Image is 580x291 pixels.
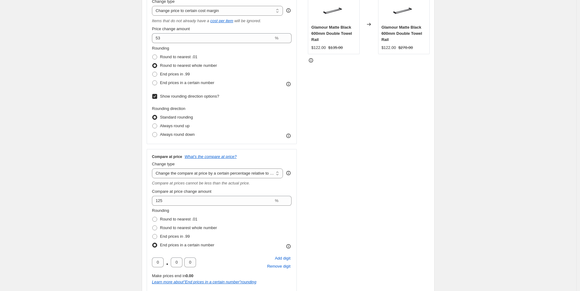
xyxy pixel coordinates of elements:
div: help [285,170,292,176]
button: What's the compare at price? [185,154,237,159]
span: Round to nearest whole number [160,63,217,68]
span: . [165,257,169,267]
div: $122.00 [311,45,326,51]
span: Round to nearest .01 [160,217,197,221]
b: 0.00 [186,273,193,278]
i: Compare at prices cannot be less than the actual price. [152,181,250,185]
span: Always round down [160,132,195,137]
strike: $135.00 [328,45,343,51]
span: End prices in .99 [160,234,190,239]
span: Compare at price change amount [152,189,211,194]
i: Learn more about " End prices in a certain number " rounding [152,280,256,284]
button: Add placeholder [274,254,292,262]
span: End prices in a certain number [160,80,214,85]
input: ﹡ [152,257,164,267]
span: Rounding [152,208,169,213]
span: Make prices end in [152,273,193,278]
span: Price change amount [152,26,190,31]
span: Standard rounding [160,115,193,119]
span: Glamour Matte Black 600mm Double Towel Rail [311,25,352,42]
span: Show rounding direction options? [160,94,219,99]
h3: Compare at price [152,154,182,159]
input: ﹡ [171,257,182,267]
strike: $270.00 [398,45,413,51]
span: Rounding direction [152,106,185,111]
span: % [275,198,279,203]
a: Learn more about"End prices in a certain number"rounding [152,280,256,284]
input: 50 [152,33,274,43]
div: help [285,7,292,14]
span: End prices in a certain number [160,243,214,247]
span: Round to nearest .01 [160,55,197,59]
span: Always round up [160,123,190,128]
span: Rounding [152,46,169,51]
button: Remove placeholder [266,262,292,270]
span: End prices in .99 [160,72,190,76]
span: Change type [152,162,175,166]
input: 20 [152,196,274,206]
div: $122.00 [382,45,396,51]
a: cost per item [210,18,233,23]
i: will be ignored. [234,18,261,23]
span: Round to nearest whole number [160,225,217,230]
span: % [275,36,279,40]
span: Remove digit [267,263,291,269]
i: Items that do not already have a [152,18,209,23]
span: Add digit [275,255,291,261]
span: Glamour Matte Black 600mm Double Towel Rail [382,25,422,42]
input: ﹡ [184,257,196,267]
